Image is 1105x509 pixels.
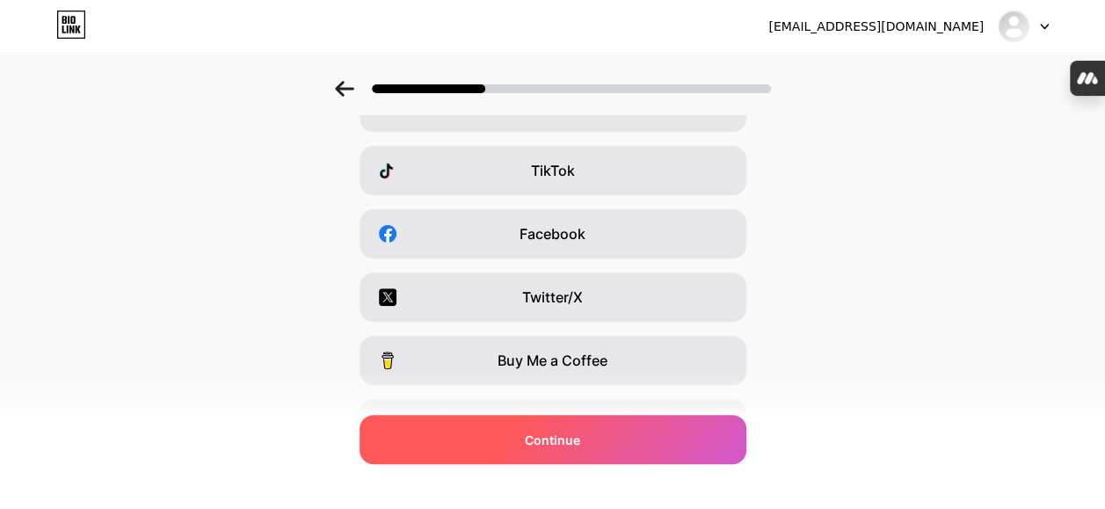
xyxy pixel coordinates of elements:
span: I have a website [499,476,607,498]
span: Buy Me a Coffee [498,350,607,371]
span: TikTok [531,160,575,181]
span: Twitter/X [522,287,583,308]
span: Snapchat [520,413,585,434]
img: Manisha K [997,10,1030,43]
div: [EMAIL_ADDRESS][DOMAIN_NAME] [768,18,984,36]
span: Continue [525,431,580,449]
span: Facebook [520,223,585,244]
